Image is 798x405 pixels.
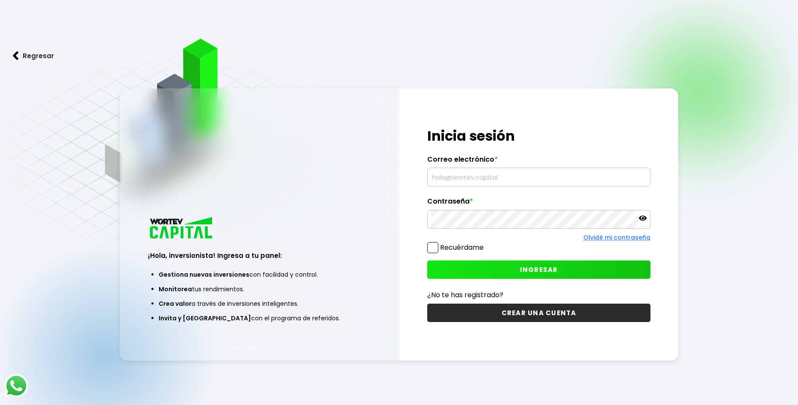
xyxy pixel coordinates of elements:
[583,233,650,242] a: Olvidé mi contraseña
[148,216,216,241] img: logo_wortev_capital
[159,311,361,325] li: con el programa de referidos.
[159,314,251,322] span: Invita y [GEOGRAPHIC_DATA]
[13,51,19,60] img: flecha izquierda
[431,168,647,186] input: hola@wortev.capital
[148,251,371,260] h3: ¡Hola, inversionista! Ingresa a tu panel:
[427,260,650,279] button: INGRESAR
[440,242,484,252] label: Recuérdame
[427,290,650,300] p: ¿No te has registrado?
[520,265,558,274] span: INGRESAR
[427,197,650,210] label: Contraseña
[427,290,650,322] a: ¿No te has registrado?CREAR UNA CUENTA
[159,267,361,282] li: con facilidad y control.
[159,270,249,279] span: Gestiona nuevas inversiones
[159,299,192,308] span: Crea valor
[159,285,192,293] span: Monitorea
[159,282,361,296] li: tus rendimientos.
[427,126,650,146] h1: Inicia sesión
[427,155,650,168] label: Correo electrónico
[427,304,650,322] button: CREAR UNA CUENTA
[159,296,361,311] li: a través de inversiones inteligentes.
[4,374,28,398] img: logos_whatsapp-icon.242b2217.svg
